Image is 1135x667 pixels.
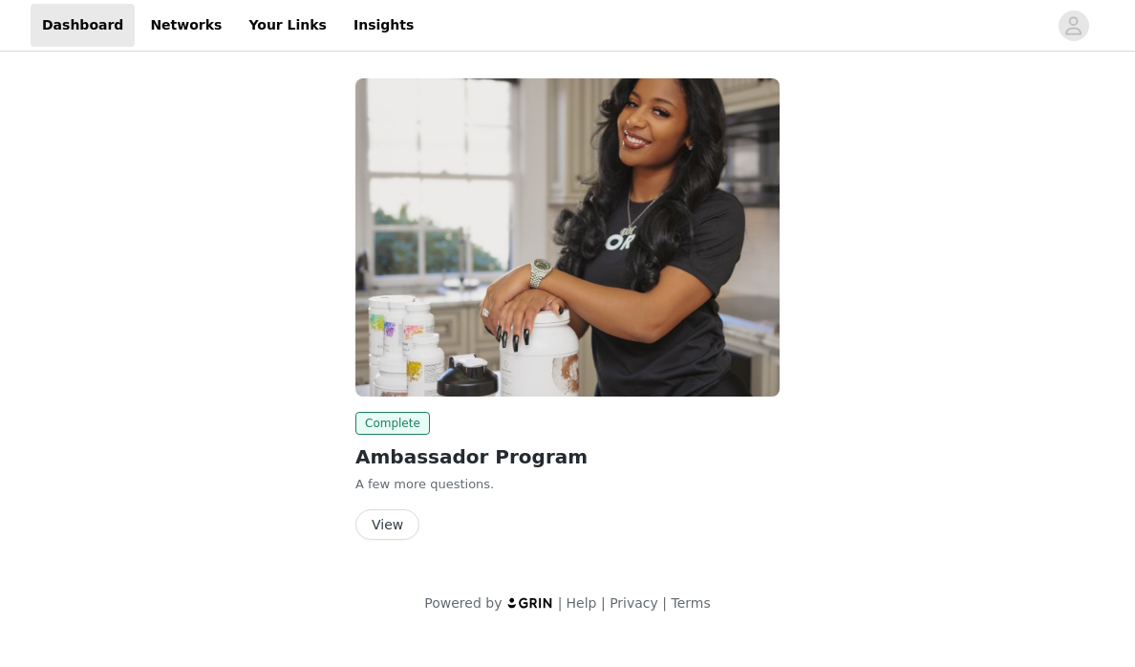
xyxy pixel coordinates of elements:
[567,595,597,611] a: Help
[355,78,780,397] img: Thorne
[424,595,502,611] span: Powered by
[601,595,606,611] span: |
[237,4,338,47] a: Your Links
[610,595,658,611] a: Privacy
[1064,11,1082,41] div: avatar
[355,442,780,471] h2: Ambassador Program
[506,596,554,609] img: logo
[342,4,425,47] a: Insights
[558,595,563,611] span: |
[31,4,135,47] a: Dashboard
[662,595,667,611] span: |
[355,518,419,532] a: View
[355,475,780,494] p: A few more questions.
[139,4,233,47] a: Networks
[355,509,419,540] button: View
[355,412,430,435] span: Complete
[671,595,710,611] a: Terms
